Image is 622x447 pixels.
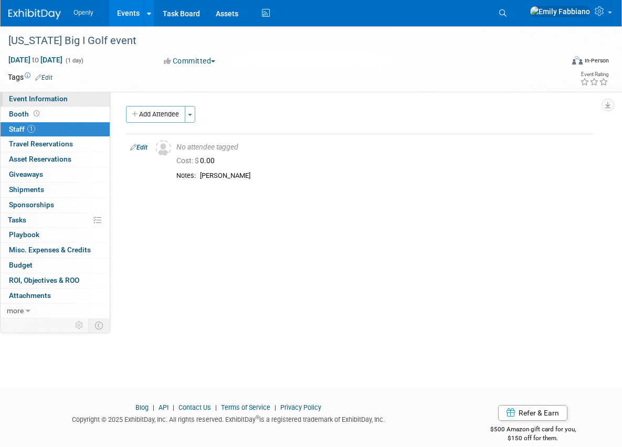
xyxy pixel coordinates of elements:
span: Event Information [9,94,68,103]
a: more [1,304,110,318]
span: Asset Reservations [9,155,71,163]
a: Giveaways [1,167,110,182]
span: to [30,56,40,64]
span: 0.00 [176,156,219,165]
img: Emily Fabbiano [530,6,591,17]
a: Misc. Expenses & Credits [1,243,110,258]
div: [PERSON_NAME] [200,172,589,180]
span: more [7,306,24,315]
a: Sponsorships [1,198,110,212]
span: Sponsorships [9,200,54,209]
span: Misc. Expenses & Credits [9,246,91,254]
img: Format-Inperson.png [572,56,583,65]
span: Booth not reserved yet [31,110,41,118]
div: In-Person [584,57,609,65]
td: Toggle Event Tabs [89,318,110,332]
button: Committed [160,56,219,66]
div: Copyright © 2025 ExhibitDay, Inc. All rights reserved. ExhibitDay is a registered trademark of Ex... [8,412,449,424]
span: Attachments [9,291,51,300]
span: (1 day) [65,57,83,64]
span: Giveaways [9,170,43,178]
button: Add Attendee [126,106,185,123]
sup: ® [256,414,259,420]
a: Edit [130,144,147,151]
span: Booth [9,110,41,118]
span: | [170,403,177,411]
span: Openly [73,9,93,16]
span: 1 [27,125,35,133]
a: Booth [1,107,110,122]
span: Cost: $ [176,156,200,165]
a: Terms of Service [221,403,270,411]
a: Contact Us [178,403,211,411]
img: ExhibitDay [8,9,61,19]
a: Edit [35,74,52,81]
a: Travel Reservations [1,137,110,152]
td: Tags [8,72,52,82]
div: $500 Amazon gift card for you, [465,418,601,442]
span: Travel Reservations [9,140,73,148]
span: [DATE] [DATE] [8,55,63,65]
a: Refer & Earn [498,405,567,421]
a: Attachments [1,289,110,303]
a: Tasks [1,213,110,228]
div: Event Rating [580,72,608,77]
a: API [159,403,168,411]
a: Playbook [1,228,110,242]
div: Notes: [176,172,196,180]
span: Playbook [9,230,39,239]
a: Blog [135,403,149,411]
a: Asset Reservations [1,152,110,167]
span: Shipments [9,185,44,194]
span: Staff [9,125,35,133]
span: | [150,403,157,411]
img: Unassigned-User-Icon.png [155,140,171,156]
div: Event Format [515,55,609,70]
a: Event Information [1,92,110,107]
a: Privacy Policy [280,403,321,411]
span: Tasks [8,216,26,224]
a: ROI, Objectives & ROO [1,273,110,288]
span: Budget [9,261,33,269]
span: ROI, Objectives & ROO [9,276,79,284]
span: | [272,403,279,411]
span: | [213,403,219,411]
div: $150 off for them. [465,434,601,443]
div: No attendee tagged [176,143,589,152]
a: Shipments [1,183,110,197]
a: Budget [1,258,110,273]
a: Staff1 [1,122,110,137]
div: [US_STATE] Big I Golf event [5,31,550,50]
td: Personalize Event Tab Strip [70,318,89,332]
